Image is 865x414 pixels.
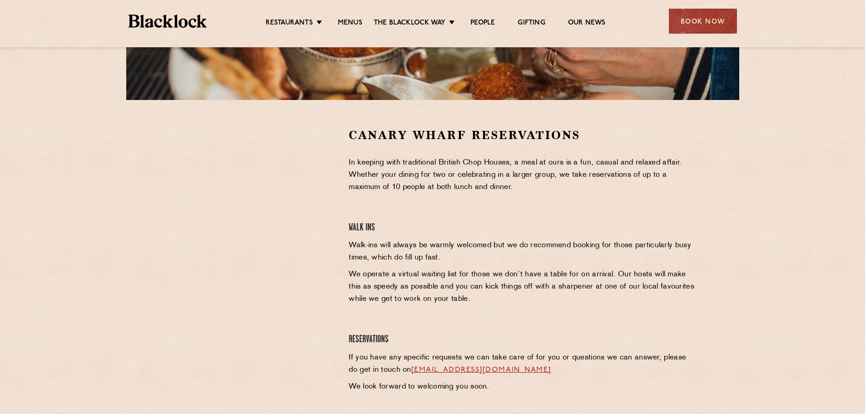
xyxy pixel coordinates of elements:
[338,19,362,29] a: Menus
[349,157,697,194] p: In keeping with traditional British Chop Houses, a meal at ours is a fun, casual and relaxed affa...
[349,334,697,346] h4: Reservations
[669,9,737,34] div: Book Now
[349,269,697,305] p: We operate a virtual waiting list for those we don’t have a table for on arrival. Our hosts will ...
[374,19,445,29] a: The Blacklock Way
[349,352,697,376] p: If you have any specific requests we can take care of for you or questions we can answer, please ...
[201,127,302,264] iframe: OpenTable make booking widget
[518,19,545,29] a: Gifting
[349,127,697,143] h2: Canary Wharf Reservations
[349,222,697,234] h4: Walk Ins
[349,239,697,264] p: Walk-ins will always be warmly welcomed but we do recommend booking for those particularly busy t...
[470,19,495,29] a: People
[349,381,697,393] p: We look forward to welcoming you soon.
[129,15,207,28] img: BL_Textured_Logo-footer-cropped.svg
[568,19,606,29] a: Our News
[266,19,313,29] a: Restaurants
[411,366,551,374] a: [EMAIL_ADDRESS][DOMAIN_NAME]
